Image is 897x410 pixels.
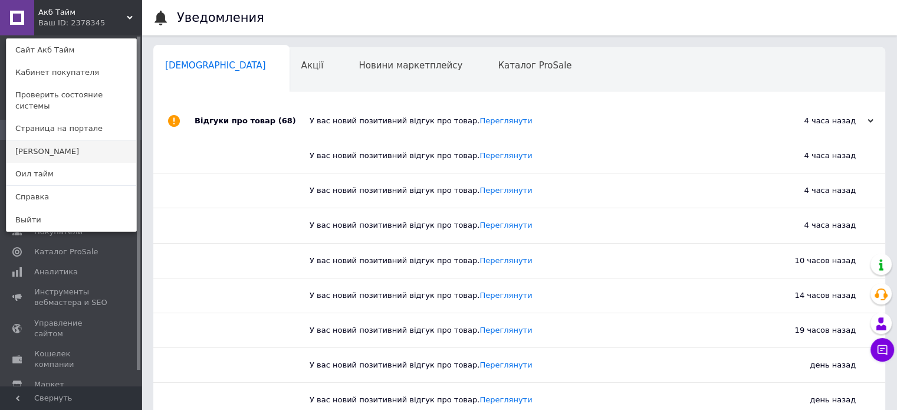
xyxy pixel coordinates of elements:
[479,186,532,195] a: Переглянути
[479,116,532,125] a: Переглянути
[738,244,885,278] div: 10 часов назад
[34,349,109,370] span: Кошелек компании
[310,116,755,126] div: У вас новий позитивний відгук про товар.
[34,318,109,339] span: Управление сайтом
[479,395,532,404] a: Переглянути
[479,326,532,334] a: Переглянути
[310,325,738,336] div: У вас новий позитивний відгук про товар.
[479,151,532,160] a: Переглянути
[34,379,64,390] span: Маркет
[310,220,738,231] div: У вас новий позитивний відгук про товар.
[738,278,885,313] div: 14 часов назад
[479,360,532,369] a: Переглянути
[6,84,136,117] a: Проверить состояние системы
[6,209,136,231] a: Выйти
[34,227,83,237] span: Покупатели
[479,256,532,265] a: Переглянути
[38,7,127,18] span: Акб Тайм
[177,11,264,25] h1: Уведомления
[6,163,136,185] a: Оил тайм
[6,117,136,140] a: Страница на портале
[738,313,885,347] div: 19 часов назад
[755,116,873,126] div: 4 часа назад
[310,290,738,301] div: У вас новий позитивний відгук про товар.
[34,247,98,257] span: Каталог ProSale
[738,173,885,208] div: 4 часа назад
[738,208,885,242] div: 4 часа назад
[870,338,894,362] button: Чат с покупателем
[738,139,885,173] div: 4 часа назад
[34,287,109,308] span: Инструменты вебмастера и SEO
[165,60,266,71] span: [DEMOGRAPHIC_DATA]
[479,291,532,300] a: Переглянути
[498,60,571,71] span: Каталог ProSale
[6,140,136,163] a: [PERSON_NAME]
[6,186,136,208] a: Справка
[310,185,738,196] div: У вас новий позитивний відгук про товар.
[738,348,885,382] div: день назад
[310,255,738,266] div: У вас новий позитивний відгук про товар.
[38,18,88,28] div: Ваш ID: 2378345
[34,267,78,277] span: Аналитика
[310,360,738,370] div: У вас новий позитивний відгук про товар.
[301,60,324,71] span: Акції
[359,60,462,71] span: Новини маркетплейсу
[278,116,296,125] span: (68)
[6,39,136,61] a: Сайт Акб Тайм
[479,221,532,229] a: Переглянути
[6,61,136,84] a: Кабинет покупателя
[195,103,310,139] div: Відгуки про товар
[310,395,738,405] div: У вас новий позитивний відгук про товар.
[310,150,738,161] div: У вас новий позитивний відгук про товар.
